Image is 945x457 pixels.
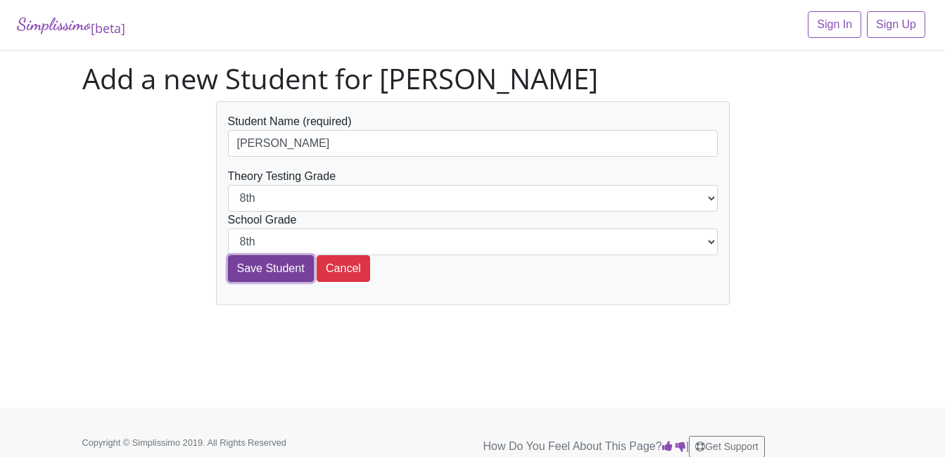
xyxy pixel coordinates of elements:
p: Copyright © Simplissimo 2019. All Rights Reserved [82,436,329,449]
a: Sign Up [867,11,925,38]
button: Cancel [317,255,370,282]
form: Theory Testing Grade School Grade [228,113,718,282]
input: Save Student [228,255,314,282]
a: Simplissimo[beta] [17,11,125,39]
sub: [beta] [91,20,125,37]
a: Sign In [808,11,861,38]
h1: Add a new Student for [PERSON_NAME] [82,62,863,96]
div: Student Name (required) [228,113,718,157]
